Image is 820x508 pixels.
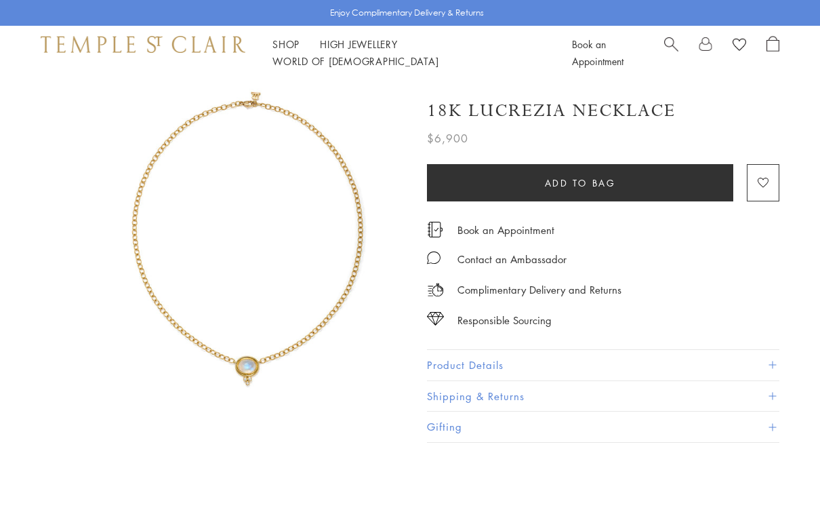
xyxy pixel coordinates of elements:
a: Search [664,36,678,70]
div: Contact an Ambassador [457,251,567,268]
button: Product Details [427,350,779,380]
img: icon_appointment.svg [427,222,443,237]
p: Complimentary Delivery and Returns [457,281,621,298]
a: Open Shopping Bag [766,36,779,70]
p: Enjoy Complimentary Delivery & Returns [330,6,484,20]
button: Add to bag [427,164,733,201]
span: Add to bag [545,176,616,191]
span: $6,900 [427,130,468,147]
img: Temple St. Clair [41,36,245,52]
img: icon_delivery.svg [427,281,444,298]
nav: Main navigation [272,36,541,70]
a: ShopShop [272,37,300,51]
h1: 18K Lucrezia Necklace [427,99,676,123]
a: View Wishlist [733,36,746,56]
button: Shipping & Returns [427,381,779,412]
a: Book an Appointment [457,222,554,237]
img: icon_sourcing.svg [427,312,444,326]
div: Responsible Sourcing [457,312,552,329]
button: Gifting [427,412,779,442]
a: High JewelleryHigh Jewellery [320,37,398,51]
a: Book an Appointment [572,37,623,68]
img: MessageIcon-01_2.svg [427,251,440,265]
img: 18K Lucrezia Necklace [88,80,407,399]
iframe: Gorgias live chat messenger [752,444,806,494]
a: World of [DEMOGRAPHIC_DATA]World of [DEMOGRAPHIC_DATA] [272,54,438,68]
